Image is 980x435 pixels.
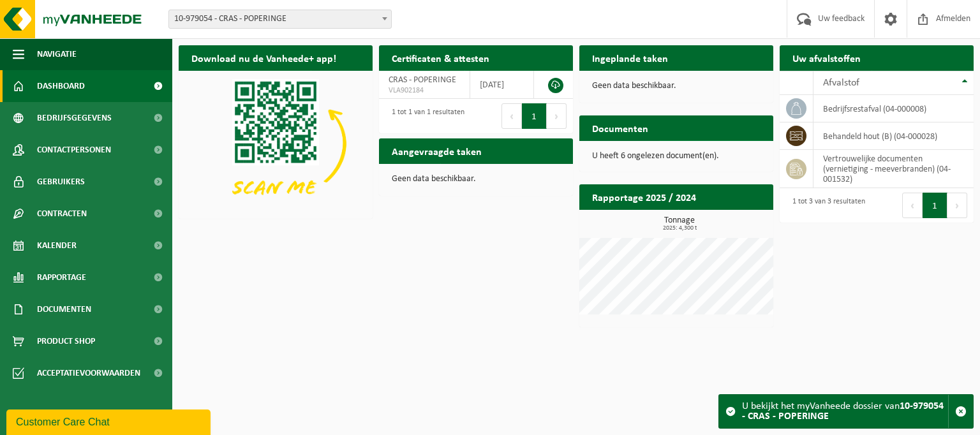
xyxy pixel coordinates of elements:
span: Kalender [37,230,77,262]
span: 2025: 4,300 t [586,225,773,232]
span: Documenten [37,293,91,325]
span: 10-979054 - CRAS - POPERINGE [169,10,391,28]
button: Next [547,103,567,129]
span: Afvalstof [823,78,859,88]
p: Geen data beschikbaar. [392,175,560,184]
div: 1 tot 3 van 3 resultaten [786,191,865,219]
button: 1 [923,193,947,218]
span: Acceptatievoorwaarden [37,357,140,389]
button: 1 [522,103,547,129]
h2: Uw afvalstoffen [780,45,873,70]
span: Contactpersonen [37,134,111,166]
h2: Certificaten & attesten [379,45,502,70]
span: Dashboard [37,70,85,102]
h2: Documenten [579,115,661,140]
iframe: chat widget [6,407,213,435]
h3: Tonnage [586,216,773,232]
h2: Rapportage 2025 / 2024 [579,184,709,209]
h2: Download nu de Vanheede+ app! [179,45,349,70]
span: Product Shop [37,325,95,357]
h2: Aangevraagde taken [379,138,494,163]
span: Rapportage [37,262,86,293]
div: 1 tot 1 van 1 resultaten [385,102,464,130]
td: bedrijfsrestafval (04-000008) [813,95,974,122]
span: Navigatie [37,38,77,70]
span: Bedrijfsgegevens [37,102,112,134]
button: Previous [501,103,522,129]
strong: 10-979054 - CRAS - POPERINGE [742,401,944,422]
td: vertrouwelijke documenten (vernietiging - meeverbranden) (04-001532) [813,150,974,188]
span: VLA902184 [389,85,460,96]
img: Download de VHEPlus App [179,71,373,216]
h2: Ingeplande taken [579,45,681,70]
div: U bekijkt het myVanheede dossier van [742,395,948,428]
span: CRAS - POPERINGE [389,75,456,85]
a: Bekijk rapportage [678,209,772,235]
p: Geen data beschikbaar. [592,82,761,91]
td: behandeld hout (B) (04-000028) [813,122,974,150]
span: Gebruikers [37,166,85,198]
td: [DATE] [470,71,534,99]
button: Previous [902,193,923,218]
span: Contracten [37,198,87,230]
span: 10-979054 - CRAS - POPERINGE [168,10,392,29]
p: U heeft 6 ongelezen document(en). [592,152,761,161]
button: Next [947,193,967,218]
